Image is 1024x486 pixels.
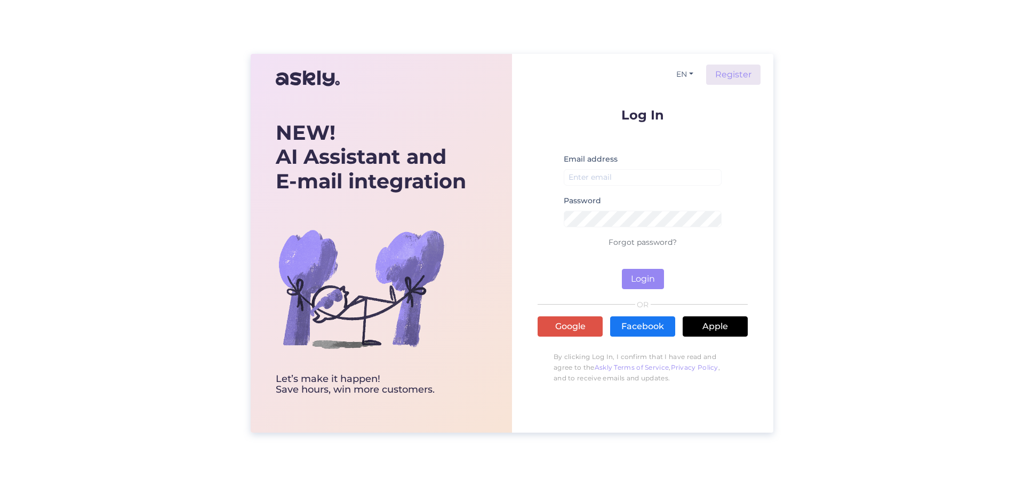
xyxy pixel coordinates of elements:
label: Password [564,195,601,206]
input: Enter email [564,169,722,186]
a: Apple [683,316,748,337]
button: Login [622,269,664,289]
a: Google [538,316,603,337]
label: Email address [564,154,618,165]
img: bg-askly [276,203,446,374]
p: By clicking Log In, I confirm that I have read and agree to the , , and to receive emails and upd... [538,346,748,389]
a: Facebook [610,316,675,337]
img: Askly [276,66,340,91]
p: Log In [538,108,748,122]
b: NEW! [276,120,335,145]
a: Askly Terms of Service [595,363,669,371]
a: Privacy Policy [671,363,718,371]
button: EN [672,67,698,82]
span: OR [635,301,651,308]
div: AI Assistant and E-mail integration [276,121,466,194]
a: Register [706,65,761,85]
div: Let’s make it happen! Save hours, win more customers. [276,374,466,395]
a: Forgot password? [609,237,677,247]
